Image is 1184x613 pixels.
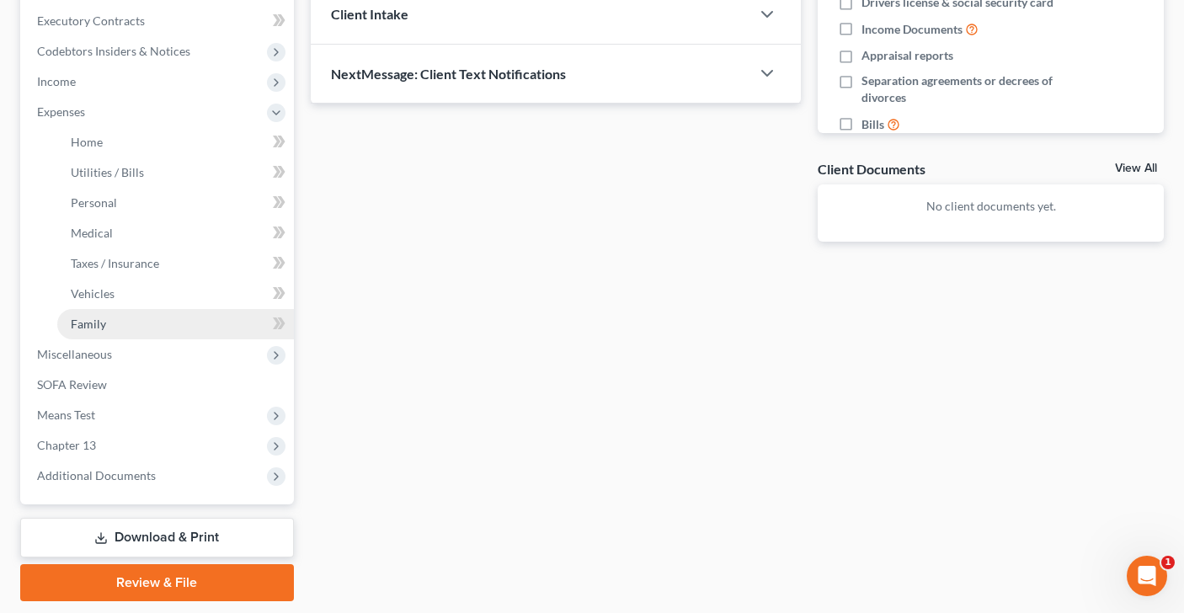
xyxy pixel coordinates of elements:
span: NextMessage: Client Text Notifications [331,66,566,82]
span: Executory Contracts [37,13,145,28]
span: Family [71,317,106,331]
iframe: Intercom live chat [1127,556,1167,596]
span: Income Documents [861,21,963,38]
span: Bills [861,116,884,133]
a: Utilities / Bills [57,157,294,188]
span: Taxes / Insurance [71,256,159,270]
a: View All [1115,163,1157,174]
a: Personal [57,188,294,218]
a: Medical [57,218,294,248]
span: Medical [71,226,113,240]
a: Vehicles [57,279,294,309]
span: Chapter 13 [37,438,96,452]
a: Review & File [20,564,294,601]
span: Client Intake [331,6,408,22]
span: Income [37,74,76,88]
a: Family [57,309,294,339]
a: Home [57,127,294,157]
span: Means Test [37,408,95,422]
span: Separation agreements or decrees of divorces [861,72,1063,106]
span: Additional Documents [37,468,156,482]
span: 1 [1161,556,1175,569]
span: Utilities / Bills [71,165,144,179]
span: Codebtors Insiders & Notices [37,44,190,58]
div: Client Documents [818,160,925,178]
a: Executory Contracts [24,6,294,36]
span: Personal [71,195,117,210]
a: Download & Print [20,518,294,557]
p: No client documents yet. [831,198,1150,215]
a: Taxes / Insurance [57,248,294,279]
span: Appraisal reports [861,47,953,64]
a: SOFA Review [24,370,294,400]
span: Vehicles [71,286,115,301]
span: Miscellaneous [37,347,112,361]
span: Home [71,135,103,149]
span: Expenses [37,104,85,119]
span: SOFA Review [37,377,107,392]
